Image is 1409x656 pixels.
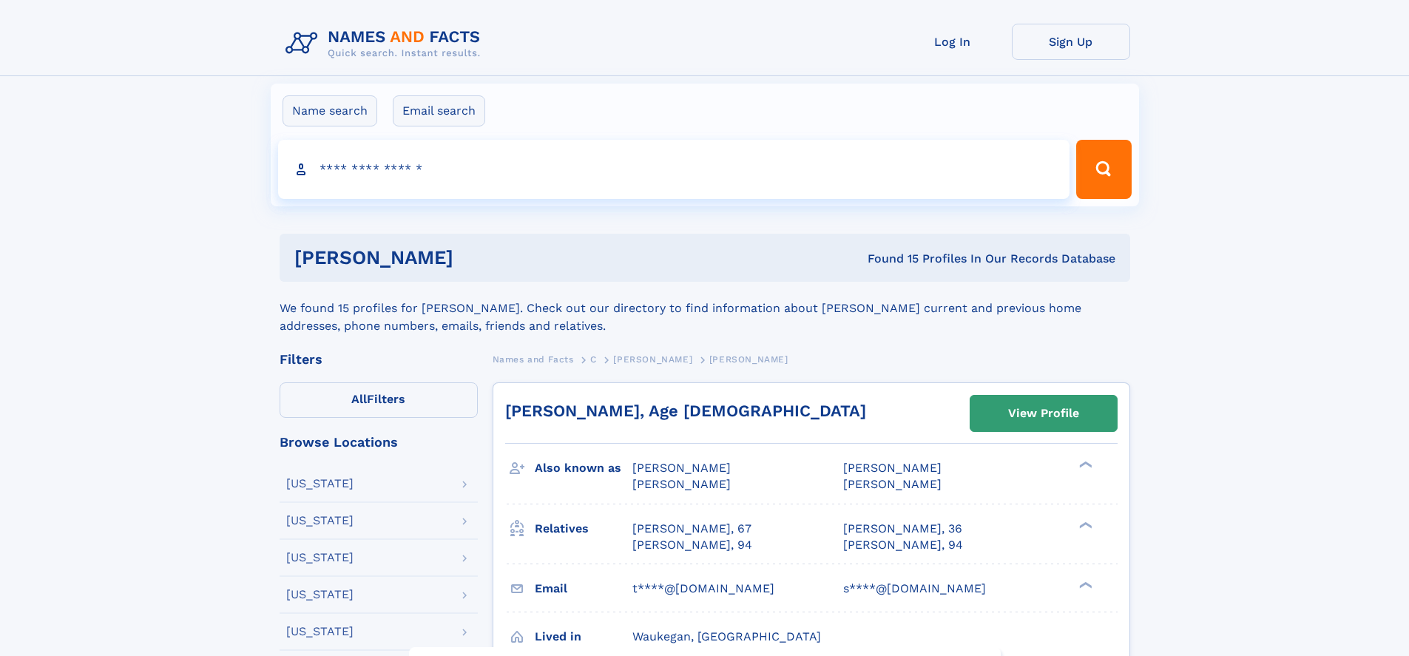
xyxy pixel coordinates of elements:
[535,456,632,481] h3: Also known as
[590,354,597,365] span: C
[632,629,821,643] span: Waukegan, [GEOGRAPHIC_DATA]
[280,353,478,366] div: Filters
[1075,460,1093,470] div: ❯
[632,521,751,537] a: [PERSON_NAME], 67
[286,589,354,601] div: [US_STATE]
[843,537,963,553] a: [PERSON_NAME], 94
[280,436,478,449] div: Browse Locations
[286,626,354,638] div: [US_STATE]
[294,248,660,267] h1: [PERSON_NAME]
[278,140,1070,199] input: search input
[493,350,574,368] a: Names and Facts
[613,350,692,368] a: [PERSON_NAME]
[283,95,377,126] label: Name search
[709,354,788,365] span: [PERSON_NAME]
[613,354,692,365] span: [PERSON_NAME]
[286,552,354,564] div: [US_STATE]
[1008,396,1079,430] div: View Profile
[535,516,632,541] h3: Relatives
[1076,140,1131,199] button: Search Button
[535,576,632,601] h3: Email
[632,537,752,553] a: [PERSON_NAME], 94
[286,515,354,527] div: [US_STATE]
[280,24,493,64] img: Logo Names and Facts
[1012,24,1130,60] a: Sign Up
[632,477,731,491] span: [PERSON_NAME]
[1075,580,1093,589] div: ❯
[286,478,354,490] div: [US_STATE]
[843,477,942,491] span: [PERSON_NAME]
[893,24,1012,60] a: Log In
[632,461,731,475] span: [PERSON_NAME]
[590,350,597,368] a: C
[393,95,485,126] label: Email search
[660,251,1115,267] div: Found 15 Profiles In Our Records Database
[843,521,962,537] a: [PERSON_NAME], 36
[280,282,1130,335] div: We found 15 profiles for [PERSON_NAME]. Check out our directory to find information about [PERSON...
[535,624,632,649] h3: Lived in
[970,396,1117,431] a: View Profile
[1075,520,1093,530] div: ❯
[843,461,942,475] span: [PERSON_NAME]
[351,392,367,406] span: All
[505,402,866,420] a: [PERSON_NAME], Age [DEMOGRAPHIC_DATA]
[280,382,478,418] label: Filters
